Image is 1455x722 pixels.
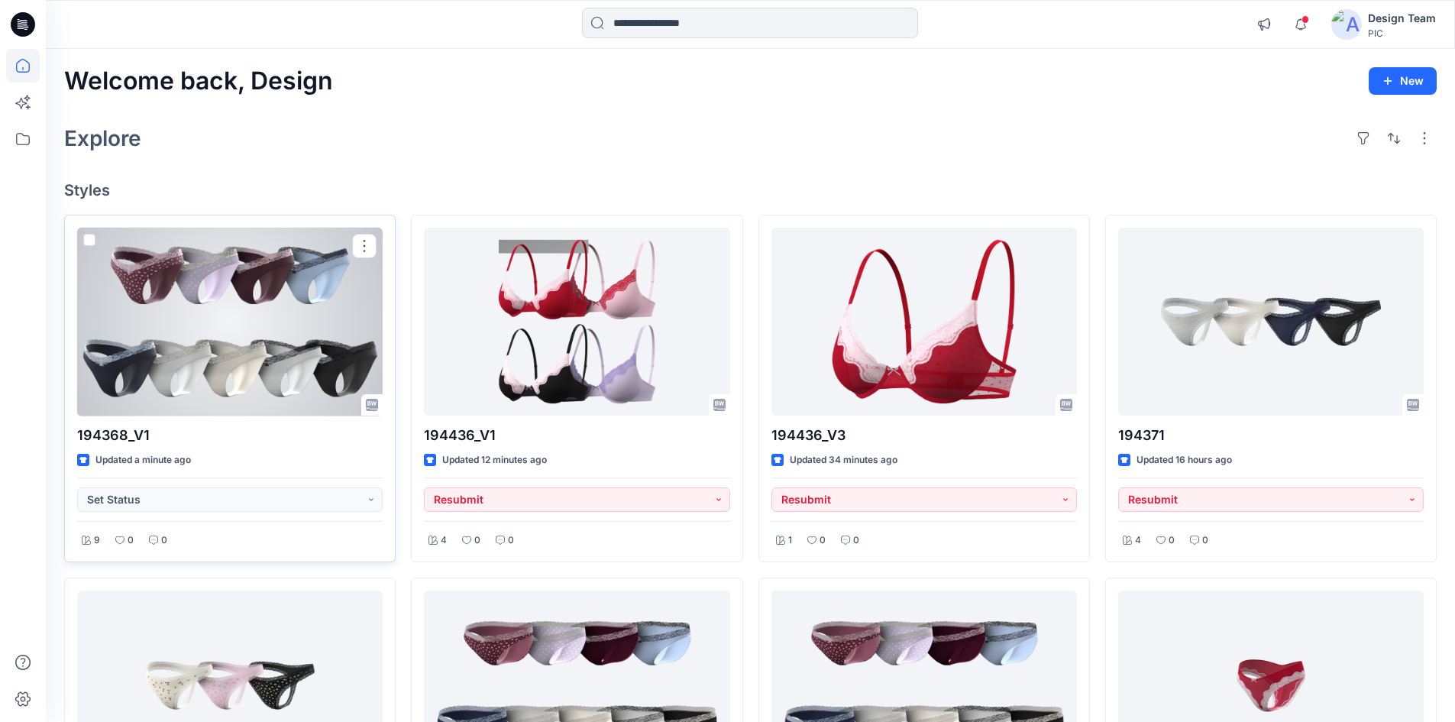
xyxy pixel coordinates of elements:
[1135,533,1141,549] p: 4
[64,126,141,151] h2: Explore
[94,533,100,549] p: 9
[474,533,480,549] p: 0
[1369,67,1437,95] button: New
[790,452,897,468] p: Updated 34 minutes ago
[508,533,514,549] p: 0
[1331,9,1362,40] img: avatar
[161,533,167,549] p: 0
[424,228,729,416] a: 194436_V1
[788,533,792,549] p: 1
[128,533,134,549] p: 0
[424,425,729,446] p: 194436_V1
[820,533,826,549] p: 0
[1368,28,1436,39] div: PIC
[1118,425,1424,446] p: 194371
[441,533,447,549] p: 4
[95,452,191,468] p: Updated a minute ago
[1202,533,1208,549] p: 0
[1169,533,1175,549] p: 0
[64,181,1437,199] h4: Styles
[77,425,383,446] p: 194368_V1
[1368,9,1436,28] div: Design Team
[1118,228,1424,416] a: 194371
[1137,452,1232,468] p: Updated 16 hours ago
[771,228,1077,416] a: 194436_V3
[64,67,333,96] h2: Welcome back, Design
[77,228,383,416] a: 194368_V1
[771,425,1077,446] p: 194436_V3
[442,452,547,468] p: Updated 12 minutes ago
[853,533,859,549] p: 0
